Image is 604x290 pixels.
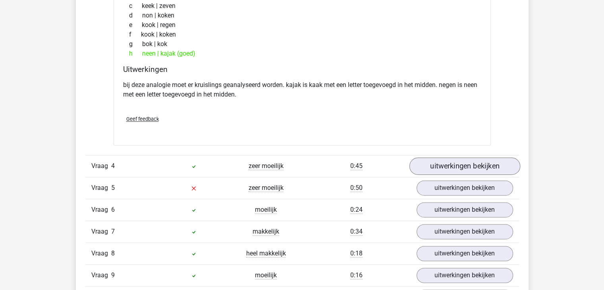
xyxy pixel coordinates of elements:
[350,228,363,236] span: 0:34
[123,65,481,74] h4: Uitwerkingen
[123,20,481,30] div: kook | regen
[111,249,115,257] span: 8
[129,39,142,49] span: g
[123,30,481,39] div: kook | koken
[111,162,115,170] span: 4
[123,80,481,99] p: bij deze analogie moet er kruislings geanalyseerd worden. kajak is kaak met een letter toegevoegd...
[417,180,513,195] a: uitwerkingen bekijken
[350,249,363,257] span: 0:18
[91,249,111,258] span: Vraag
[111,206,115,213] span: 6
[111,184,115,191] span: 5
[91,205,111,215] span: Vraag
[91,183,111,193] span: Vraag
[129,20,142,30] span: e
[253,228,279,236] span: makkelijk
[129,30,141,39] span: f
[417,202,513,217] a: uitwerkingen bekijken
[350,162,363,170] span: 0:45
[111,228,115,235] span: 7
[123,1,481,11] div: keek | zeven
[123,11,481,20] div: non | koken
[123,39,481,49] div: bok | kok
[129,11,142,20] span: d
[417,268,513,283] a: uitwerkingen bekijken
[91,271,111,280] span: Vraag
[350,271,363,279] span: 0:16
[91,227,111,236] span: Vraag
[350,184,363,192] span: 0:50
[417,224,513,239] a: uitwerkingen bekijken
[111,271,115,279] span: 9
[255,271,277,279] span: moeilijk
[249,184,284,192] span: zeer moeilijk
[246,249,286,257] span: heel makkelijk
[249,162,284,170] span: zeer moeilijk
[129,1,142,11] span: c
[255,206,277,214] span: moeilijk
[91,161,111,171] span: Vraag
[350,206,363,214] span: 0:24
[409,157,520,175] a: uitwerkingen bekijken
[123,49,481,58] div: neen | kajak (goed)
[126,116,159,122] span: Geef feedback
[129,49,142,58] span: h
[417,246,513,261] a: uitwerkingen bekijken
